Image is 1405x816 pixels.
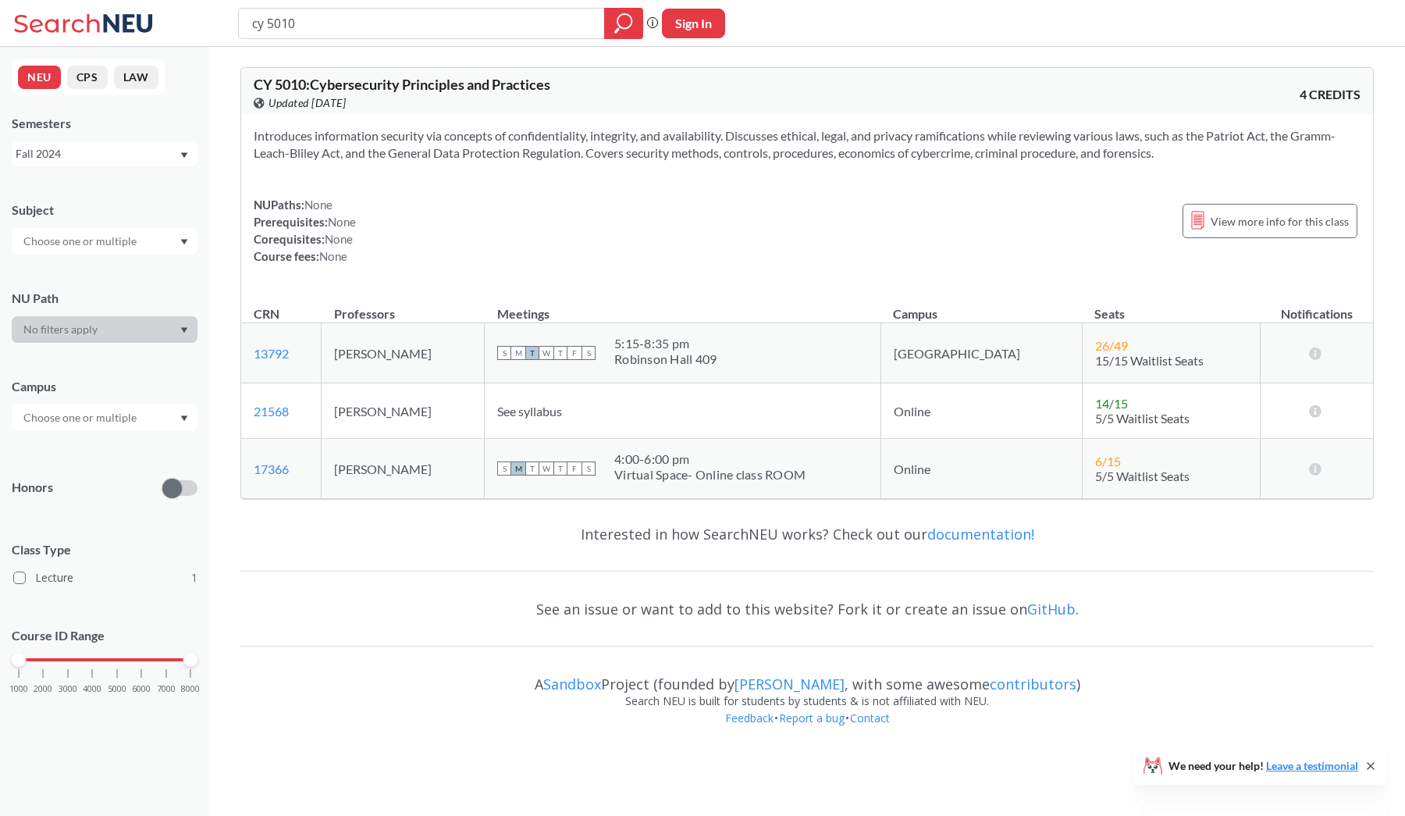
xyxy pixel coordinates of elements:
span: T [553,461,567,476]
a: Sandbox [543,675,601,693]
span: None [319,249,347,263]
th: Campus [880,290,1082,323]
span: 4000 [83,685,101,693]
span: S [582,461,596,476]
div: Dropdown arrow [12,228,197,255]
span: View more info for this class [1211,212,1349,231]
div: 5:15 - 8:35 pm [614,336,717,351]
span: See syllabus [497,404,562,419]
th: Notifications [1260,290,1373,323]
td: [PERSON_NAME] [322,383,485,439]
div: Dropdown arrow [12,404,197,431]
span: 26 / 49 [1095,338,1128,353]
div: Fall 2024 [16,145,179,162]
td: Online [880,439,1082,499]
span: S [497,346,511,360]
span: S [582,346,596,360]
div: • • [240,710,1374,750]
span: M [511,461,525,476]
button: NEU [18,66,61,89]
span: None [325,232,353,246]
div: Dropdown arrow [12,316,197,343]
input: Class, professor, course number, "phrase" [251,10,593,37]
span: None [328,215,356,229]
div: NU Path [12,290,197,307]
span: 3000 [59,685,77,693]
button: Sign In [662,9,725,38]
input: Choose one or multiple [16,408,147,427]
p: Course ID Range [12,627,197,645]
th: Professors [322,290,485,323]
span: We need your help! [1168,761,1358,771]
button: LAW [114,66,158,89]
span: 8000 [181,685,200,693]
div: CRN [254,305,279,322]
a: 17366 [254,461,289,476]
td: [PERSON_NAME] [322,323,485,383]
a: 13792 [254,346,289,361]
a: 21568 [254,404,289,419]
td: Online [880,383,1082,439]
span: 1 [191,569,197,586]
span: 5/5 Waitlist Seats [1095,469,1190,483]
div: magnifying glass [604,8,643,39]
a: documentation! [927,525,1034,543]
span: 15/15 Waitlist Seats [1095,353,1204,368]
span: 6 / 15 [1095,454,1121,469]
span: F [567,346,582,360]
div: Campus [12,378,197,395]
span: T [525,346,539,360]
span: 4 CREDITS [1300,86,1361,103]
span: F [567,461,582,476]
svg: Dropdown arrow [180,239,188,245]
div: Fall 2024Dropdown arrow [12,141,197,166]
span: W [539,461,553,476]
span: 5/5 Waitlist Seats [1095,411,1190,426]
span: Updated [DATE] [269,94,346,112]
a: Report a bug [778,711,845,725]
label: Lecture [13,568,197,588]
td: [PERSON_NAME] [322,439,485,499]
div: NUPaths: Prerequisites: Corequisites: Course fees: [254,196,356,265]
input: Choose one or multiple [16,232,147,251]
p: Honors [12,479,53,497]
span: T [525,461,539,476]
div: A Project (founded by , with some awesome ) [240,661,1374,693]
div: Robinson Hall 409 [614,351,717,367]
svg: Dropdown arrow [180,327,188,333]
svg: Dropdown arrow [180,415,188,422]
a: [PERSON_NAME] [735,675,845,693]
th: Meetings [485,290,881,323]
span: 1000 [9,685,28,693]
span: 5000 [108,685,126,693]
span: None [304,198,333,212]
div: Subject [12,201,197,219]
div: See an issue or want to add to this website? Fork it or create an issue on . [240,586,1374,632]
a: Feedback [724,711,774,725]
div: Search NEU is built for students by students & is not affiliated with NEU. [240,693,1374,710]
div: Semesters [12,115,197,132]
span: 6000 [132,685,151,693]
span: CY 5010 : Cybersecurity Principles and Practices [254,76,550,93]
span: 2000 [34,685,52,693]
section: Introduces information security via concepts of confidentiality, integrity, and availability. Dis... [254,127,1361,162]
svg: Dropdown arrow [180,152,188,159]
span: Class Type [12,541,197,558]
div: Virtual Space- Online class ROOM [614,467,806,483]
td: [GEOGRAPHIC_DATA] [880,323,1082,383]
th: Seats [1082,290,1260,323]
span: S [497,461,511,476]
svg: magnifying glass [614,12,633,34]
button: CPS [67,66,108,89]
span: M [511,346,525,360]
a: contributors [990,675,1076,693]
span: T [553,346,567,360]
span: 7000 [157,685,176,693]
div: Interested in how SearchNEU works? Check out our [240,511,1374,557]
a: Leave a testimonial [1266,759,1358,772]
a: GitHub [1027,600,1076,618]
span: W [539,346,553,360]
a: Contact [849,711,891,725]
div: 4:00 - 6:00 pm [614,451,806,467]
span: 14 / 15 [1095,396,1128,411]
